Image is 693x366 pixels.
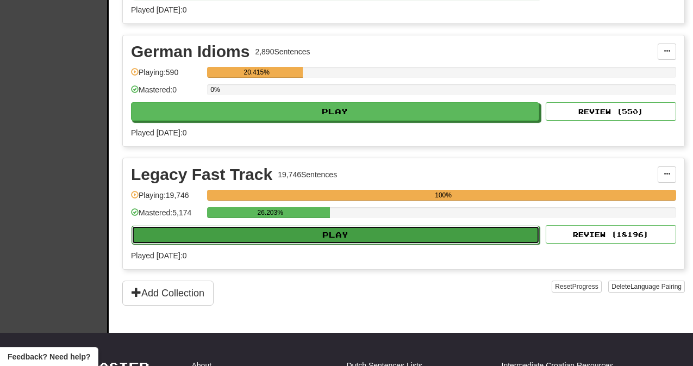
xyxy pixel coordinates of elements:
button: ResetProgress [552,281,601,293]
span: Played [DATE]: 0 [131,251,186,260]
div: 20.415% [210,67,303,78]
button: Play [132,226,540,244]
div: Playing: 19,746 [131,190,202,208]
div: Legacy Fast Track [131,166,272,183]
div: Mastered: 0 [131,84,202,102]
div: 19,746 Sentences [278,169,337,180]
button: DeleteLanguage Pairing [608,281,685,293]
span: Progress [572,283,598,290]
div: Mastered: 5,174 [131,207,202,225]
div: 100% [210,190,676,201]
button: Review (550) [546,102,676,121]
button: Add Collection [122,281,214,306]
button: Review (18196) [546,225,676,244]
span: Played [DATE]: 0 [131,128,186,137]
span: Language Pairing [630,283,682,290]
span: Open feedback widget [8,351,90,362]
div: 26.203% [210,207,330,218]
div: 2,890 Sentences [255,46,310,57]
div: German Idioms [131,44,249,60]
button: Play [131,102,539,121]
span: Played [DATE]: 0 [131,5,186,14]
div: Playing: 590 [131,67,202,85]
